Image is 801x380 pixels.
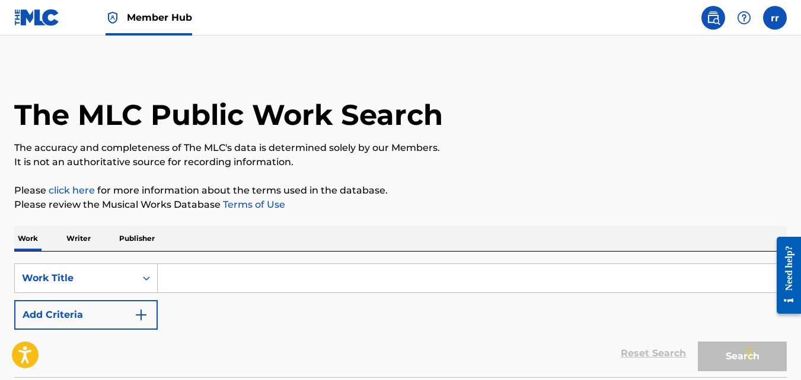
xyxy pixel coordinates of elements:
h1: The MLC Public Work Search [14,97,443,133]
p: Publisher [116,226,158,251]
p: Please review the Musical Works Database [14,198,787,212]
img: help [737,11,751,25]
p: The accuracy and completeness of The MLC's data is determined solely by our Members. [14,141,787,155]
a: Public Search [701,6,725,30]
p: Please for more information about the terms used in the database. [14,183,787,198]
span: Member Hub [127,11,192,24]
div: Help [732,6,756,30]
img: Top Rightsholder [106,11,120,25]
img: MLC Logo [14,9,60,26]
img: 9d2ae6d4665cec9f34b9.svg [134,308,148,322]
form: Search Form [14,263,787,377]
iframe: Resource Center [768,227,801,323]
div: Drag [745,335,752,371]
button: Add Criteria [14,300,158,330]
a: Terms of Use [221,199,285,210]
p: Work [14,226,42,251]
div: User Menu [763,6,787,30]
a: click here [49,185,95,196]
img: search [706,11,720,25]
div: Work Title [22,271,129,285]
p: Writer [63,226,94,251]
p: It is not an authoritative source for recording information. [14,155,787,169]
iframe: Chat Widget [742,323,801,380]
